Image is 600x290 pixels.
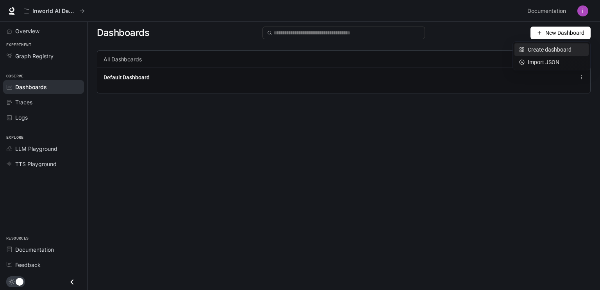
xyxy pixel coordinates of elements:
a: Default Dashboard [104,73,150,81]
span: LLM Playground [15,145,57,153]
a: Graph Registry [3,49,84,63]
a: TTS Playground [3,157,84,171]
button: All workspaces [20,3,88,19]
span: Feedback [15,261,41,269]
a: LLM Playground [3,142,84,156]
div: Import JSON [519,58,584,66]
img: User avatar [577,5,588,16]
span: Dashboards [97,25,149,41]
span: Documentation [15,245,54,254]
a: Documentation [3,243,84,256]
button: New Dashboard [530,27,591,39]
button: Close drawer [63,274,81,290]
span: Dashboards [15,83,47,91]
div: Create dashboard [519,45,584,54]
span: TTS Playground [15,160,57,168]
span: Traces [15,98,32,106]
a: Logs [3,111,84,124]
span: New Dashboard [545,29,584,37]
span: Graph Registry [15,52,54,60]
a: Feedback [3,258,84,272]
a: Documentation [524,3,572,19]
span: Overview [15,27,39,35]
a: Dashboards [3,80,84,94]
p: Inworld AI Demos [32,8,76,14]
button: User avatar [575,3,591,19]
a: Overview [3,24,84,38]
span: All Dashboards [104,55,142,63]
a: Traces [3,95,84,109]
span: Dark mode toggle [16,277,23,286]
span: Documentation [527,6,566,16]
span: Logs [15,113,28,122]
